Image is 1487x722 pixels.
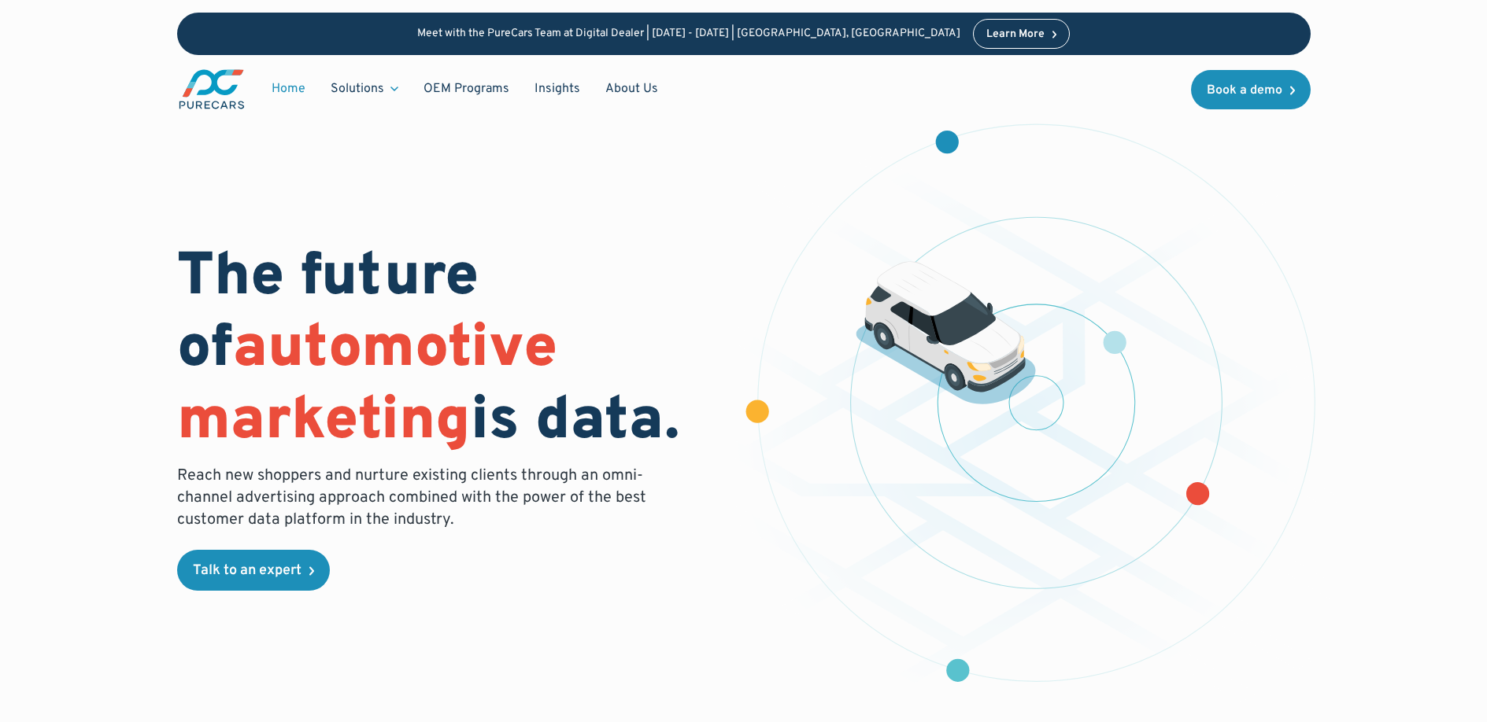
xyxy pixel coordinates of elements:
a: Insights [522,74,593,104]
a: Home [259,74,318,104]
a: Talk to an expert [177,550,330,591]
a: About Us [593,74,671,104]
a: Book a demo [1191,70,1311,109]
div: Learn More [986,29,1045,40]
p: Reach new shoppers and nurture existing clients through an omni-channel advertising approach comb... [177,465,656,531]
div: Talk to an expert [193,564,301,578]
h1: The future of is data. [177,243,725,459]
span: automotive marketing [177,312,557,459]
div: Solutions [331,80,384,98]
p: Meet with the PureCars Team at Digital Dealer | [DATE] - [DATE] | [GEOGRAPHIC_DATA], [GEOGRAPHIC_... [417,28,960,41]
a: main [177,68,246,111]
img: purecars logo [177,68,246,111]
div: Book a demo [1207,84,1282,97]
a: Learn More [973,19,1071,49]
a: OEM Programs [411,74,522,104]
img: illustration of a vehicle [856,261,1037,404]
div: Solutions [318,74,411,104]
